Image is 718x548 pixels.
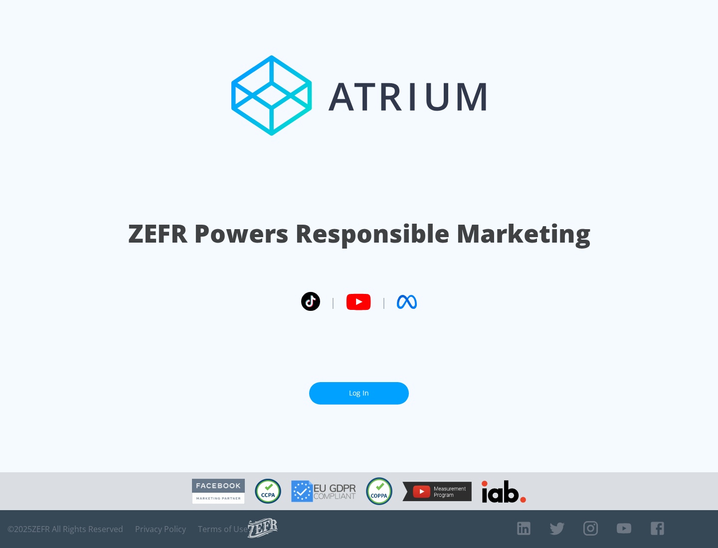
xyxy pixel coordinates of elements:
span: | [330,294,336,309]
a: Log In [309,382,409,405]
h1: ZEFR Powers Responsible Marketing [128,216,590,251]
img: IAB [482,480,526,503]
span: | [381,294,387,309]
img: Facebook Marketing Partner [192,479,245,504]
img: COPPA Compliant [366,477,392,505]
a: Privacy Policy [135,524,186,534]
span: © 2025 ZEFR All Rights Reserved [7,524,123,534]
img: GDPR Compliant [291,480,356,502]
img: CCPA Compliant [255,479,281,504]
img: YouTube Measurement Program [402,482,472,501]
a: Terms of Use [198,524,248,534]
